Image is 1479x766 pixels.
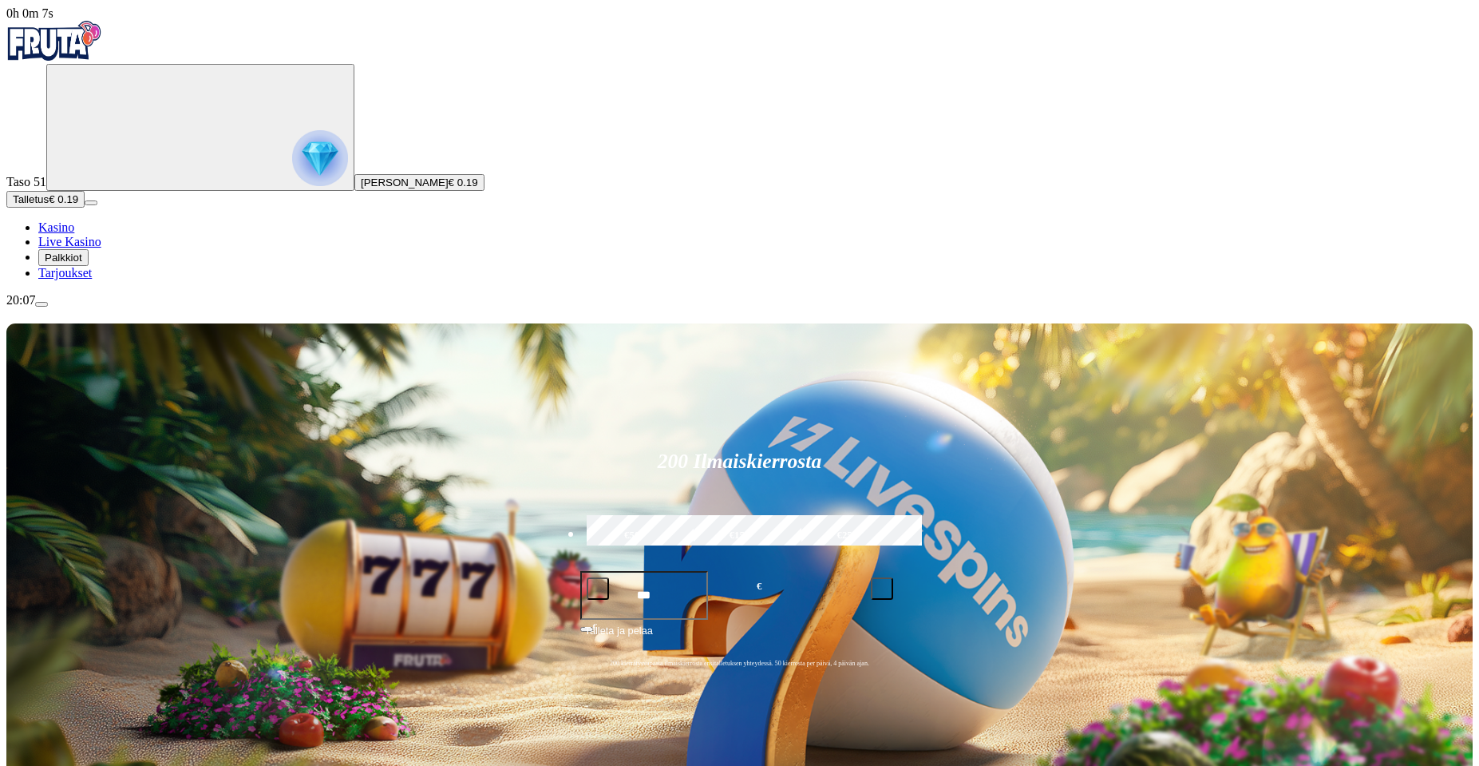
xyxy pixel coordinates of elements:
a: Kasino [38,220,74,234]
nav: Primary [6,21,1473,280]
span: [PERSON_NAME] [361,177,449,189]
button: Palkkiot [38,249,89,266]
a: Fruta [6,50,102,63]
span: Talletus [13,193,49,205]
span: € [757,579,761,594]
button: menu [85,200,97,205]
label: €250 [797,513,896,559]
button: reward progress [46,64,354,191]
span: € 0.19 [49,193,78,205]
a: Tarjoukset [38,266,92,280]
button: Talletusplus icon€ 0.19 [6,191,85,208]
label: €150 [690,513,789,559]
span: Taso 51 [6,175,46,189]
span: Palkkiot [45,252,82,264]
img: Fruta [6,21,102,61]
button: minus icon [587,577,609,600]
button: Talleta ja pelaa [580,622,900,653]
button: plus icon [871,577,893,600]
span: user session time [6,6,53,20]
label: €50 [583,513,682,559]
span: Talleta ja pelaa [585,623,653,652]
button: menu [35,302,48,307]
span: € 0.19 [449,177,478,189]
span: € [593,621,598,631]
a: Live Kasino [38,235,101,248]
img: reward progress [292,130,348,186]
nav: Main menu [6,220,1473,280]
span: 20:07 [6,293,35,307]
button: [PERSON_NAME]€ 0.19 [354,174,484,191]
